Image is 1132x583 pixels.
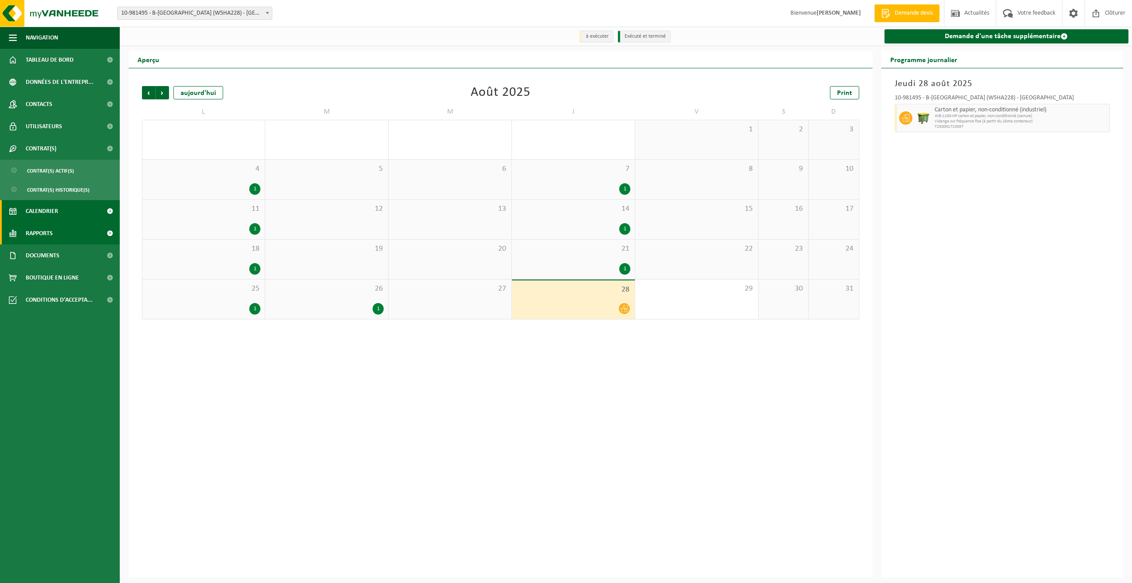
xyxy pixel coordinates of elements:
[884,29,1129,43] a: Demande d'une tâche supplémentaire
[249,303,260,315] div: 1
[813,284,854,294] span: 31
[935,114,1108,119] span: WB-1100-HP carton et papier, non-conditionné (serrure)
[27,162,74,179] span: Contrat(s) actif(s)
[763,204,804,214] span: 16
[892,9,935,18] span: Demande devis
[117,7,272,20] span: 10-981495 - B-ST GARE MARCHIENNE AU PONT (W5HA228) - MARCHIENNE-AU-PONT
[640,204,754,214] span: 15
[393,164,507,174] span: 6
[26,27,58,49] span: Navigation
[249,263,260,275] div: 1
[763,125,804,134] span: 2
[393,284,507,294] span: 27
[935,119,1108,124] span: Vidange sur fréquence fixe (à partir du 2ème conteneur)
[26,222,53,244] span: Rapports
[26,289,93,311] span: Conditions d'accepta...
[619,263,630,275] div: 1
[147,204,260,214] span: 11
[516,164,630,174] span: 7
[26,138,56,160] span: Contrat(s)
[809,104,859,120] td: D
[635,104,759,120] td: V
[26,267,79,289] span: Boutique en ligne
[516,204,630,214] span: 14
[874,4,939,22] a: Demande devis
[817,10,861,16] strong: [PERSON_NAME]
[935,124,1108,130] span: T250001713097
[26,93,52,115] span: Contacts
[173,86,223,99] div: aujourd'hui
[156,86,169,99] span: Suivant
[142,86,155,99] span: Précédent
[763,284,804,294] span: 30
[579,31,613,43] li: à exécuter
[26,244,59,267] span: Documents
[270,284,384,294] span: 26
[147,244,260,254] span: 18
[640,125,754,134] span: 1
[619,183,630,195] div: 1
[763,244,804,254] span: 23
[881,51,966,68] h2: Programme journalier
[26,200,58,222] span: Calendrier
[640,284,754,294] span: 29
[118,7,272,20] span: 10-981495 - B-ST GARE MARCHIENNE AU PONT (W5HA228) - MARCHIENNE-AU-PONT
[393,204,507,214] span: 13
[129,51,168,68] h2: Aperçu
[618,31,671,43] li: Exécuté et terminé
[512,104,635,120] td: J
[830,86,859,99] a: Print
[471,86,531,99] div: Août 2025
[516,244,630,254] span: 21
[763,164,804,174] span: 9
[759,104,809,120] td: S
[249,183,260,195] div: 1
[895,95,1110,104] div: 10-981495 - B-[GEOGRAPHIC_DATA] (W5HA228) - [GEOGRAPHIC_DATA]
[2,162,118,179] a: Contrat(s) actif(s)
[249,223,260,235] div: 1
[619,223,630,235] div: 1
[935,106,1108,114] span: Carton et papier, non-conditionné (industriel)
[813,204,854,214] span: 17
[813,125,854,134] span: 3
[2,181,118,198] a: Contrat(s) historique(s)
[270,164,384,174] span: 5
[26,71,94,93] span: Données de l'entrepr...
[26,49,74,71] span: Tableau de bord
[26,115,62,138] span: Utilisateurs
[265,104,389,120] td: M
[813,244,854,254] span: 24
[640,244,754,254] span: 22
[640,164,754,174] span: 8
[147,284,260,294] span: 25
[27,181,90,198] span: Contrat(s) historique(s)
[837,90,852,97] span: Print
[389,104,512,120] td: M
[516,285,630,295] span: 28
[813,164,854,174] span: 10
[917,111,930,125] img: WB-1100-HPE-GN-51
[147,164,260,174] span: 4
[270,204,384,214] span: 12
[373,303,384,315] div: 1
[895,77,1110,91] h3: Jeudi 28 août 2025
[142,104,265,120] td: L
[393,244,507,254] span: 20
[270,244,384,254] span: 19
